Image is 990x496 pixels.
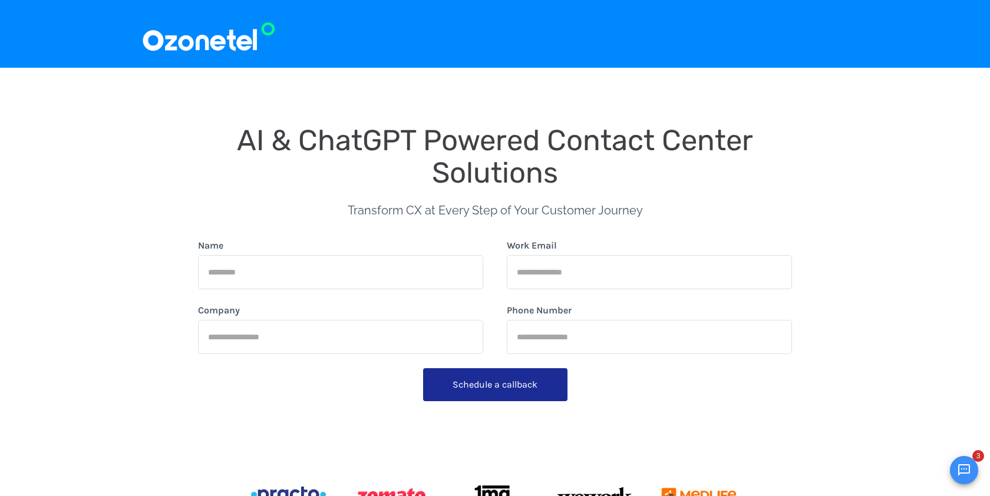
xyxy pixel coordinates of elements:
[423,368,567,401] button: Schedule a callback
[198,239,223,253] label: Name
[348,203,643,217] span: Transform CX at Every Step of Your Customer Journey
[507,303,572,318] label: Phone Number
[950,456,978,484] button: Open chat
[198,239,792,406] form: form
[198,303,240,318] label: Company
[972,450,984,462] span: 3
[507,239,557,253] label: Work Email
[237,123,760,190] span: AI & ChatGPT Powered Contact Center Solutions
